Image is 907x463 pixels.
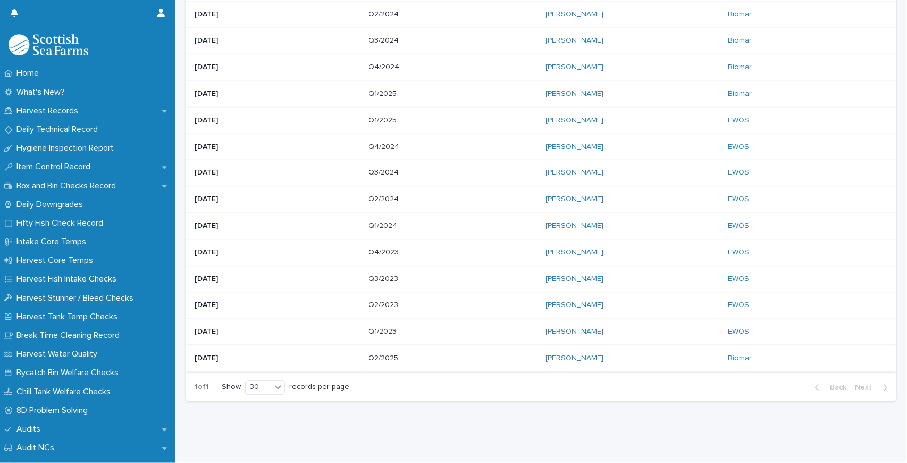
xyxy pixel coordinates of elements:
p: Q3/2023 [369,273,401,284]
p: Box and Bin Checks Record [12,181,124,191]
p: Harvest Tank Temp Checks [12,312,126,322]
tr: [DATE]Q4/2024Q4/2024 [PERSON_NAME] Biomar [186,54,896,81]
a: [PERSON_NAME] [546,301,604,310]
tr: [DATE]Q1/2024Q1/2024 [PERSON_NAME] EWOS [186,213,896,239]
a: EWOS [728,301,750,310]
p: Q2/2024 [369,193,401,204]
p: [DATE] [195,275,360,284]
p: Chill Tank Welfare Checks [12,387,119,397]
p: [DATE] [195,63,360,72]
p: [DATE] [195,249,360,258]
p: [DATE] [195,10,360,19]
p: Break Time Cleaning Record [12,330,128,341]
a: [PERSON_NAME] [546,116,604,125]
p: [DATE] [195,301,360,310]
a: [PERSON_NAME] [546,63,604,72]
button: Next [851,383,896,393]
p: Daily Technical Record [12,125,106,135]
a: [PERSON_NAME] [546,36,604,45]
p: Fifty Fish Check Record [12,218,112,228]
a: [PERSON_NAME] [546,10,604,19]
p: 1 of 1 [186,375,217,401]
p: Q4/2024 [369,140,402,152]
p: 8D Problem Solving [12,406,96,416]
p: Harvest Stunner / Bleed Checks [12,293,142,303]
p: Show [222,383,241,392]
tr: [DATE]Q2/2023Q2/2023 [PERSON_NAME] EWOS [186,293,896,319]
p: Intake Core Temps [12,237,95,247]
div: 30 [246,382,271,393]
tr: [DATE]Q3/2024Q3/2024 [PERSON_NAME] Biomar [186,28,896,54]
p: [DATE] [195,89,360,98]
a: EWOS [728,328,750,337]
p: Q1/2025 [369,87,399,98]
p: Daily Downgrades [12,200,91,210]
p: Harvest Fish Intake Checks [12,274,125,284]
tr: [DATE]Q4/2023Q4/2023 [PERSON_NAME] EWOS [186,239,896,266]
tr: [DATE]Q4/2024Q4/2024 [PERSON_NAME] EWOS [186,134,896,160]
a: [PERSON_NAME] [546,275,604,284]
a: [PERSON_NAME] [546,169,604,178]
a: EWOS [728,249,750,258]
p: [DATE] [195,354,360,363]
p: Harvest Core Temps [12,255,102,266]
p: Audits [12,424,49,434]
p: [DATE] [195,169,360,178]
p: Hygiene Inspection Report [12,143,122,153]
p: Bycatch Bin Welfare Checks [12,368,127,378]
p: Q1/2024 [369,220,400,231]
p: [DATE] [195,116,360,125]
a: Biomar [728,89,752,98]
p: Q2/2023 [369,299,401,310]
a: [PERSON_NAME] [546,249,604,258]
p: Q4/2023 [369,246,401,258]
p: Harvest Records [12,106,87,116]
a: EWOS [728,143,750,152]
tr: [DATE]Q2/2025Q2/2025 [PERSON_NAME] Biomar [186,345,896,372]
a: Biomar [728,10,752,19]
tr: [DATE]Q3/2023Q3/2023 [PERSON_NAME] EWOS [186,266,896,293]
tr: [DATE]Q1/2025Q1/2025 [PERSON_NAME] Biomar [186,80,896,107]
p: records per page [289,383,349,392]
a: Biomar [728,354,752,363]
a: [PERSON_NAME] [546,143,604,152]
a: [PERSON_NAME] [546,354,604,363]
p: [DATE] [195,195,360,204]
a: [PERSON_NAME] [546,328,604,337]
p: Q1/2023 [369,326,399,337]
p: Home [12,68,47,78]
tr: [DATE]Q2/2024Q2/2024 [PERSON_NAME] Biomar [186,1,896,28]
p: Audit NCs [12,443,63,453]
a: [PERSON_NAME] [546,222,604,231]
tr: [DATE]Q1/2023Q1/2023 [PERSON_NAME] EWOS [186,319,896,346]
a: EWOS [728,195,750,204]
span: Next [855,384,879,392]
tr: [DATE]Q3/2024Q3/2024 [PERSON_NAME] EWOS [186,160,896,187]
p: Q1/2025 [369,114,399,125]
tr: [DATE]Q1/2025Q1/2025 [PERSON_NAME] EWOS [186,107,896,134]
span: Back [824,384,847,392]
tr: [DATE]Q2/2024Q2/2024 [PERSON_NAME] EWOS [186,187,896,213]
a: EWOS [728,222,750,231]
p: Q3/2024 [369,167,401,178]
p: [DATE] [195,328,360,337]
a: EWOS [728,275,750,284]
a: Biomar [728,36,752,45]
p: [DATE] [195,143,360,152]
a: [PERSON_NAME] [546,89,604,98]
p: Harvest Water Quality [12,349,106,359]
img: mMrefqRFQpe26GRNOUkG [9,34,88,55]
a: Biomar [728,63,752,72]
p: [DATE] [195,222,360,231]
p: [DATE] [195,36,360,45]
p: Q2/2024 [369,8,401,19]
p: Q4/2024 [369,61,402,72]
button: Back [807,383,851,393]
p: Q3/2024 [369,34,401,45]
p: Q2/2025 [369,352,401,363]
a: EWOS [728,169,750,178]
a: EWOS [728,116,750,125]
a: [PERSON_NAME] [546,195,604,204]
p: What's New? [12,87,73,97]
p: Item Control Record [12,162,99,172]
